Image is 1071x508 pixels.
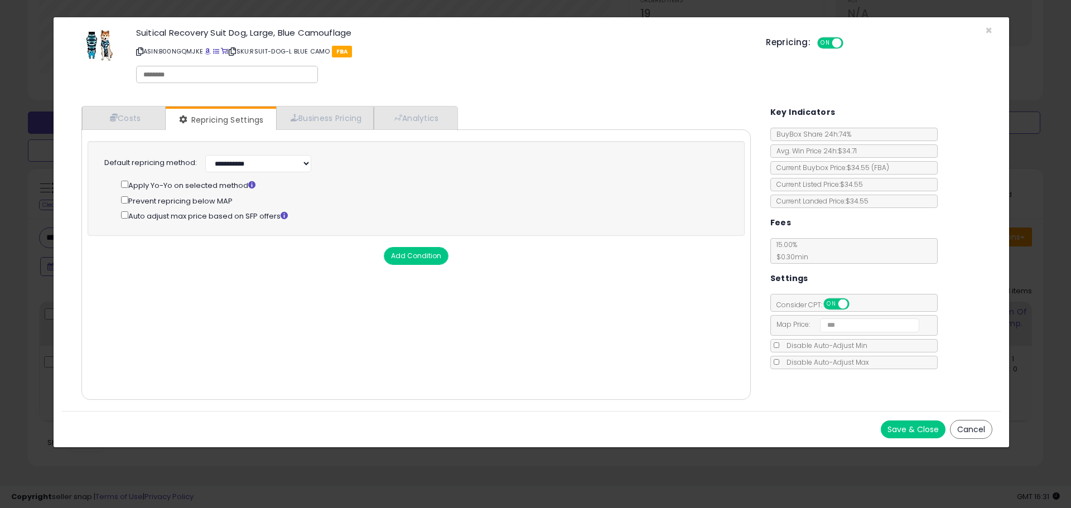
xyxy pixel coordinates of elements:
h3: Suitical Recovery Suit Dog, Large, Blue Camouflage [136,28,749,37]
h5: Settings [770,272,808,286]
a: Repricing Settings [166,109,275,131]
button: Cancel [950,420,992,439]
span: Disable Auto-Adjust Max [781,357,869,367]
span: OFF [842,38,860,48]
button: Add Condition [384,247,448,265]
span: FBA [332,46,353,57]
h5: Key Indicators [770,105,836,119]
div: Prevent repricing below MAP [121,194,726,207]
span: Current Listed Price: $34.55 [771,180,863,189]
img: 51JSVM2UP5L._SL60_.jpg [83,28,116,62]
span: Disable Auto-Adjust Min [781,341,867,350]
label: Default repricing method: [104,158,197,168]
span: Current Landed Price: $34.55 [771,196,869,206]
a: Business Pricing [276,107,374,129]
span: × [985,22,992,38]
span: BuyBox Share 24h: 74% [771,129,851,139]
a: Your listing only [221,47,227,56]
span: ON [818,38,832,48]
span: $34.55 [847,163,889,172]
div: Auto adjust max price based on SFP offers [121,209,726,222]
a: BuyBox page [205,47,211,56]
span: $0.30 min [771,252,808,262]
h5: Repricing: [766,38,811,47]
a: Costs [82,107,166,129]
span: ( FBA ) [871,163,889,172]
span: Current Buybox Price: [771,163,889,172]
h5: Fees [770,216,792,230]
span: Avg. Win Price 24h: $34.71 [771,146,857,156]
a: All offer listings [213,47,219,56]
div: Apply Yo-Yo on selected method [121,178,726,191]
span: Map Price: [771,320,920,329]
span: OFF [847,299,865,309]
span: 15.00 % [771,240,808,262]
button: Save & Close [881,420,945,438]
span: Consider CPT: [771,300,864,309]
p: ASIN: B00NGQMJKE | SKU: RSUIT-DOG-L BLUE CAMO [136,42,749,60]
a: Analytics [374,107,456,129]
span: ON [824,299,838,309]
